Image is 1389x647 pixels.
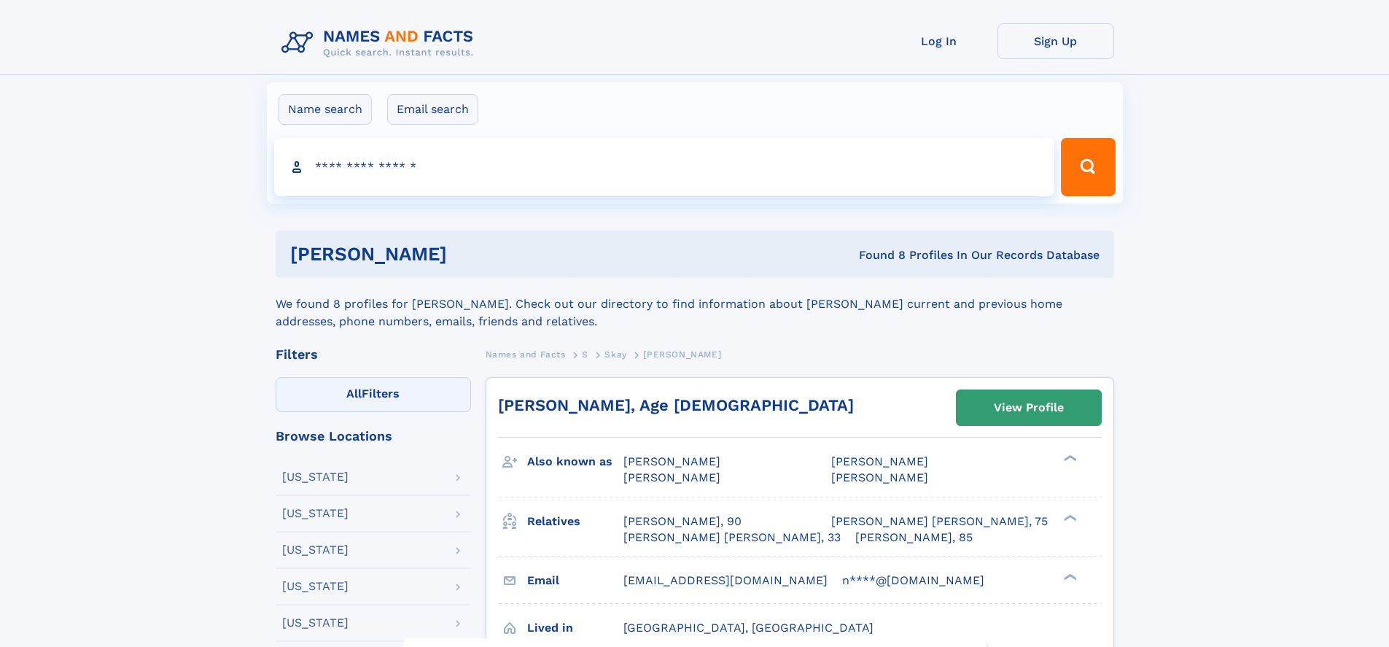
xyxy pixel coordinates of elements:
button: Search Button [1061,138,1115,196]
div: View Profile [994,391,1064,425]
a: [PERSON_NAME] [PERSON_NAME], 75 [831,514,1048,530]
h3: Email [527,568,623,593]
h3: Lived in [527,616,623,640]
div: [US_STATE] [282,581,349,592]
h1: [PERSON_NAME] [290,245,653,263]
h3: Also known as [527,449,623,474]
a: [PERSON_NAME], Age [DEMOGRAPHIC_DATA] [498,396,854,414]
div: ❯ [1060,454,1078,463]
a: [PERSON_NAME] [PERSON_NAME], 33 [623,530,841,546]
span: [PERSON_NAME] [623,470,720,484]
span: [EMAIL_ADDRESS][DOMAIN_NAME] [623,573,828,587]
input: search input [274,138,1055,196]
a: View Profile [957,390,1101,425]
div: Browse Locations [276,430,471,443]
span: [PERSON_NAME] [831,454,928,468]
span: Skay [604,349,626,360]
div: ❯ [1060,513,1078,522]
a: Log In [881,23,997,59]
div: Filters [276,348,471,361]
a: S [582,345,588,363]
span: All [346,387,362,400]
a: Skay [604,345,626,363]
span: [GEOGRAPHIC_DATA], [GEOGRAPHIC_DATA] [623,621,874,635]
div: [US_STATE] [282,471,349,483]
img: Logo Names and Facts [276,23,486,63]
label: Email search [387,94,478,125]
a: Sign Up [997,23,1114,59]
label: Name search [279,94,372,125]
span: [PERSON_NAME] [643,349,721,360]
h3: Relatives [527,509,623,534]
label: Filters [276,377,471,412]
span: [PERSON_NAME] [831,470,928,484]
div: We found 8 profiles for [PERSON_NAME]. Check out our directory to find information about [PERSON_... [276,278,1114,330]
span: S [582,349,588,360]
div: Found 8 Profiles In Our Records Database [653,247,1100,263]
a: [PERSON_NAME], 85 [855,530,973,546]
div: [US_STATE] [282,508,349,519]
div: ❯ [1060,572,1078,581]
a: [PERSON_NAME], 90 [623,514,742,530]
span: [PERSON_NAME] [623,454,720,468]
div: [US_STATE] [282,544,349,556]
div: [US_STATE] [282,617,349,629]
a: Names and Facts [486,345,566,363]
